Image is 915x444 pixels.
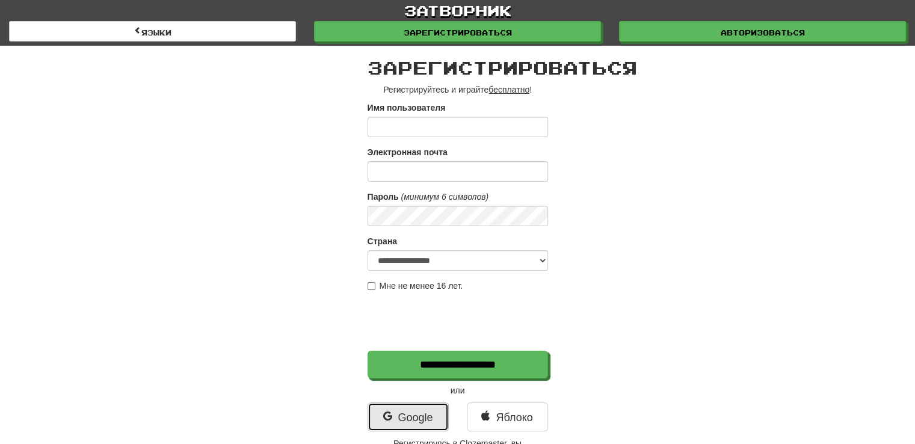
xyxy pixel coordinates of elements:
[368,192,399,202] font: Пароль
[619,21,906,42] a: Авторизоваться
[488,85,529,94] font: бесплатно
[368,282,375,290] input: Мне не менее 16 лет.
[368,103,446,113] font: Имя пользователя
[9,21,296,42] a: Языки
[721,28,805,37] font: Авторизоваться
[368,402,449,431] a: Google
[529,85,532,94] font: !
[467,402,548,431] a: Яблоко
[314,21,601,42] a: Зарегистрироваться
[368,57,637,78] font: Зарегистрироваться
[398,412,433,424] font: Google
[404,28,512,37] font: Зарегистрироваться
[368,147,448,157] font: Электронная почта
[368,236,398,246] font: Страна
[404,1,511,19] font: затворник
[368,298,550,345] iframe: reCAPTCHA
[401,192,489,202] font: (минимум 6 символов)
[141,28,171,37] font: Языки
[496,412,532,424] font: Яблоко
[451,386,465,395] font: или
[383,85,488,94] font: Регистрируйтесь и играйте
[380,281,463,291] font: Мне не менее 16 лет.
